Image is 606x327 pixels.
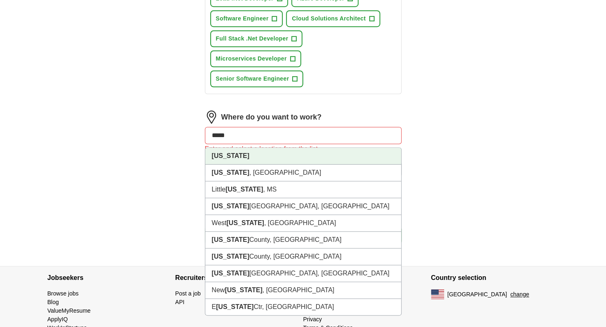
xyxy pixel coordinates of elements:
a: Browse jobs [48,290,79,297]
button: Microservices Developer [210,50,301,67]
strong: [US_STATE] [212,253,250,260]
li: New , [GEOGRAPHIC_DATA] [205,282,401,299]
div: Enter and select a location from the list [205,144,402,154]
span: Microservices Developer [216,54,287,63]
strong: [US_STATE] [225,186,263,193]
li: [GEOGRAPHIC_DATA], [GEOGRAPHIC_DATA] [205,198,401,215]
span: Senior Software Engineer [216,74,289,83]
strong: [US_STATE] [212,236,250,243]
li: Little , MS [205,181,401,198]
strong: [US_STATE] [212,169,250,176]
a: Blog [48,299,59,305]
span: Software Engineer [216,14,269,23]
li: County, [GEOGRAPHIC_DATA] [205,248,401,265]
label: Where do you want to work? [221,112,322,123]
strong: [US_STATE] [212,203,250,210]
li: West , [GEOGRAPHIC_DATA] [205,215,401,232]
img: location.png [205,111,218,124]
a: Post a job [175,290,201,297]
a: ApplyIQ [48,316,68,322]
strong: [US_STATE] [212,270,250,277]
strong: [US_STATE] [212,152,250,159]
strong: [US_STATE] [216,303,254,310]
li: County, [GEOGRAPHIC_DATA] [205,232,401,248]
a: ValueMyResume [48,307,91,314]
button: Senior Software Engineer [210,70,304,87]
li: [GEOGRAPHIC_DATA], [GEOGRAPHIC_DATA] [205,265,401,282]
button: Software Engineer [210,10,283,27]
a: API [175,299,185,305]
button: change [510,290,529,299]
a: Privacy [303,316,322,322]
li: E Ctr, [GEOGRAPHIC_DATA] [205,299,401,315]
img: US flag [431,289,444,299]
span: [GEOGRAPHIC_DATA] [447,290,507,299]
span: Cloud Solutions Architect [292,14,365,23]
span: Full Stack .Net Developer [216,34,288,43]
button: Full Stack .Net Developer [210,30,303,47]
li: , [GEOGRAPHIC_DATA] [205,165,401,181]
strong: [US_STATE] [227,219,264,226]
strong: [US_STATE] [225,286,263,293]
button: Cloud Solutions Architect [286,10,380,27]
h4: Country selection [431,266,559,289]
